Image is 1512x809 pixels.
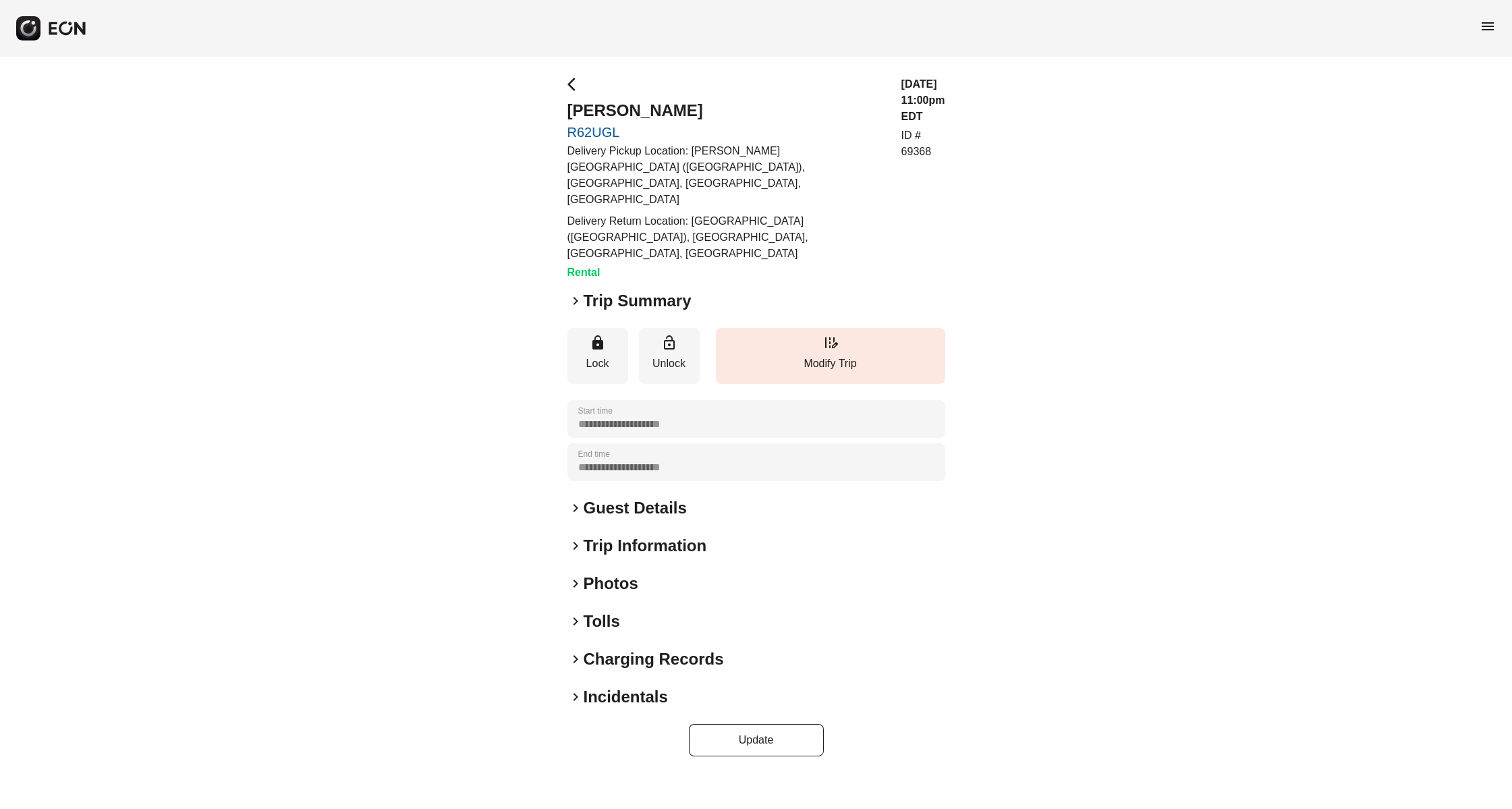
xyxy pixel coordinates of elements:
p: Lock [574,356,621,372]
button: Update [689,724,824,756]
p: Delivery Pickup Location: [PERSON_NAME][GEOGRAPHIC_DATA] ([GEOGRAPHIC_DATA]), [GEOGRAPHIC_DATA], ... [567,143,885,208]
span: menu [1480,18,1496,34]
p: Unlock [646,356,693,372]
h2: Guest Details [584,497,687,519]
span: keyboard_arrow_right [567,689,584,705]
span: keyboard_arrow_right [567,576,584,592]
span: keyboard_arrow_right [567,651,584,667]
span: keyboard_arrow_right [567,613,584,630]
h2: Trip Information [584,535,707,557]
a: R62UGL [567,124,885,140]
h2: Tolls [584,611,620,632]
span: keyboard_arrow_right [567,500,584,516]
h2: Photos [584,573,638,594]
h2: [PERSON_NAME] [567,100,885,121]
span: lock_open [661,335,677,351]
span: arrow_back_ios [567,76,584,92]
span: keyboard_arrow_right [567,538,584,554]
h3: [DATE] 11:00pm EDT [901,76,945,125]
button: Lock [567,328,628,384]
button: Unlock [639,328,700,384]
p: Modify Trip [723,356,939,372]
span: edit_road [822,335,839,351]
h2: Incidentals [584,686,668,708]
h2: Charging Records [584,648,724,670]
span: lock [590,335,606,351]
h3: Rental [567,264,885,281]
button: Modify Trip [716,328,945,384]
p: Delivery Return Location: [GEOGRAPHIC_DATA] ([GEOGRAPHIC_DATA]), [GEOGRAPHIC_DATA], [GEOGRAPHIC_D... [567,213,885,262]
span: keyboard_arrow_right [567,293,584,309]
p: ID # 69368 [901,128,945,160]
h2: Trip Summary [584,290,692,312]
